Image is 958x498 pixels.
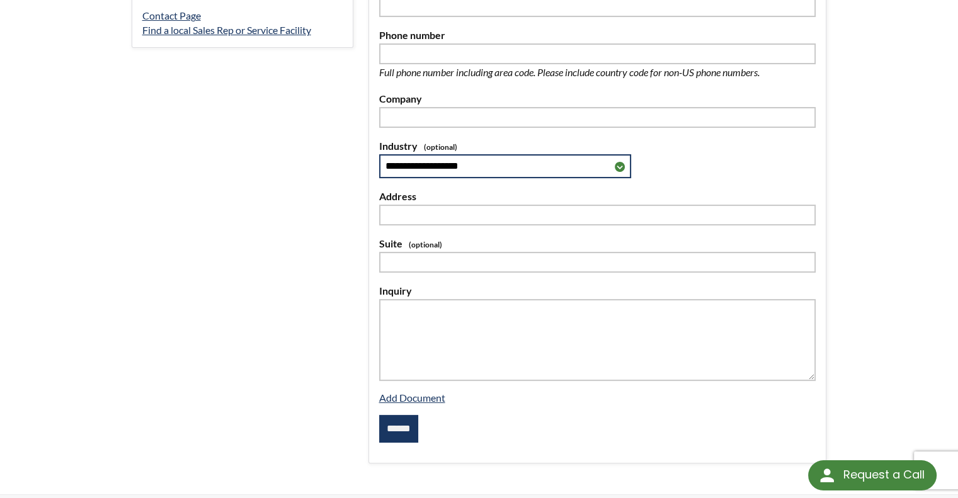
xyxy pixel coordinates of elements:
img: round button [817,465,837,485]
label: Industry [379,138,816,154]
p: Full phone number including area code. Please include country code for non-US phone numbers. [379,64,801,81]
a: Contact Page [142,9,201,21]
div: Request a Call [808,460,937,490]
div: Request a Call [843,460,924,489]
label: Company [379,91,816,107]
a: Find a local Sales Rep or Service Facility [142,24,311,36]
a: Add Document [379,392,445,404]
label: Suite [379,235,816,252]
label: Address [379,188,816,205]
label: Inquiry [379,283,816,299]
label: Phone number [379,27,816,43]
